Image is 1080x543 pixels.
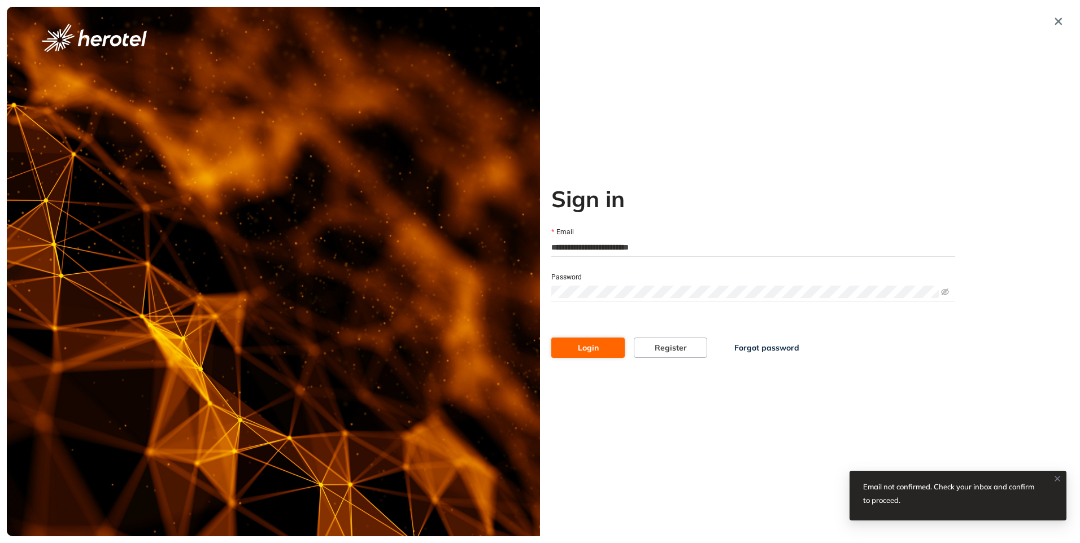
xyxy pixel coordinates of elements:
button: Forgot password [716,338,817,358]
button: logo [24,24,165,52]
img: cover image [7,7,540,536]
span: Login [578,341,599,354]
label: Password [551,272,582,283]
input: Password [551,286,939,298]
button: Login [551,338,625,358]
span: Forgot password [734,341,799,354]
h2: Sign in [551,185,955,212]
button: Register [634,338,707,358]
span: eye-invisible [941,288,949,296]
div: Email not confirmed. Check your inbox and confirm to proceed. [863,480,1053,507]
label: Email [551,227,574,238]
img: logo [42,24,147,52]
span: Register [655,341,687,354]
input: Email [551,239,955,256]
